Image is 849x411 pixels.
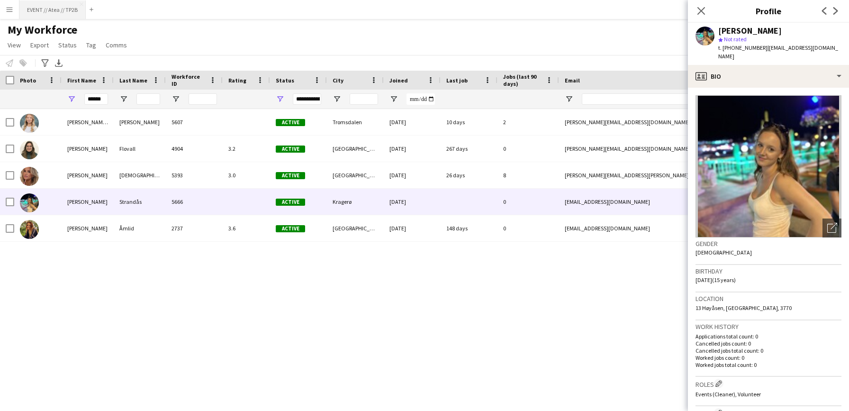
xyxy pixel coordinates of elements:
[350,93,378,105] input: City Filter Input
[20,140,39,159] img: Ingrid Flovall
[559,109,749,135] div: [PERSON_NAME][EMAIL_ADDRESS][DOMAIN_NAME]
[276,77,294,84] span: Status
[166,109,223,135] div: 5607
[695,249,752,256] span: [DEMOGRAPHIC_DATA]
[559,136,749,162] div: [PERSON_NAME][EMAIL_ADDRESS][DOMAIN_NAME]
[67,95,76,103] button: Open Filter Menu
[822,219,841,237] div: Open photos pop-in
[688,5,849,17] h3: Profile
[441,136,497,162] div: 267 days
[276,172,305,179] span: Active
[695,304,792,311] span: 13 Høyåsen, [GEOGRAPHIC_DATA], 3770
[62,215,114,241] div: [PERSON_NAME]
[114,136,166,162] div: Flovall
[441,162,497,188] div: 26 days
[62,162,114,188] div: [PERSON_NAME]
[54,39,81,51] a: Status
[166,189,223,215] div: 5666
[327,189,384,215] div: Kragerø
[8,41,21,49] span: View
[62,109,114,135] div: [PERSON_NAME] [PERSON_NAME]
[695,267,841,275] h3: Birthday
[695,322,841,331] h3: Work history
[276,225,305,232] span: Active
[276,119,305,126] span: Active
[119,95,128,103] button: Open Filter Menu
[503,73,542,87] span: Jobs (last 90 days)
[276,146,305,153] span: Active
[695,379,841,389] h3: Roles
[166,136,223,162] div: 4904
[695,391,761,398] span: Events (Cleaner), Volunteer
[39,57,51,69] app-action-btn: Advanced filters
[20,220,39,239] img: Ingrid Åmlid
[327,136,384,162] div: [GEOGRAPHIC_DATA]
[53,57,64,69] app-action-btn: Export XLSX
[62,136,114,162] div: [PERSON_NAME]
[20,114,39,133] img: Ingrid Camilla Aasan-Albrigtsen
[327,162,384,188] div: [GEOGRAPHIC_DATA]
[406,93,435,105] input: Joined Filter Input
[389,95,398,103] button: Open Filter Menu
[189,93,217,105] input: Workforce ID Filter Input
[695,294,841,303] h3: Location
[695,340,841,347] p: Cancelled jobs count: 0
[582,93,743,105] input: Email Filter Input
[559,189,749,215] div: [EMAIL_ADDRESS][DOMAIN_NAME]
[565,95,573,103] button: Open Filter Menu
[4,39,25,51] a: View
[384,189,441,215] div: [DATE]
[8,23,77,37] span: My Workforce
[446,77,468,84] span: Last job
[384,162,441,188] div: [DATE]
[559,162,749,188] div: [PERSON_NAME][EMAIL_ADDRESS][PERSON_NAME][DOMAIN_NAME]
[333,95,341,103] button: Open Filter Menu
[695,276,736,283] span: [DATE] (15 years)
[497,162,559,188] div: 8
[62,189,114,215] div: [PERSON_NAME]
[166,215,223,241] div: 2737
[172,95,180,103] button: Open Filter Menu
[384,109,441,135] div: [DATE]
[718,27,782,35] div: [PERSON_NAME]
[276,199,305,206] span: Active
[497,109,559,135] div: 2
[497,189,559,215] div: 0
[30,41,49,49] span: Export
[695,95,841,237] img: Crew avatar or photo
[695,361,841,368] p: Worked jobs total count: 0
[20,167,39,186] img: Ingrid Jødahl Riste
[114,109,166,135] div: [PERSON_NAME]
[86,41,96,49] span: Tag
[84,93,108,105] input: First Name Filter Input
[695,239,841,248] h3: Gender
[223,162,270,188] div: 3.0
[119,77,147,84] span: Last Name
[20,77,36,84] span: Photo
[223,215,270,241] div: 3.6
[228,77,246,84] span: Rating
[82,39,100,51] a: Tag
[441,109,497,135] div: 10 days
[441,215,497,241] div: 148 days
[327,109,384,135] div: Tromsdalen
[559,215,749,241] div: [EMAIL_ADDRESS][DOMAIN_NAME]
[688,65,849,88] div: Bio
[114,162,166,188] div: [DEMOGRAPHIC_DATA][PERSON_NAME]
[384,136,441,162] div: [DATE]
[718,44,768,51] span: t. [PHONE_NUMBER]
[136,93,160,105] input: Last Name Filter Input
[223,136,270,162] div: 3.2
[114,189,166,215] div: Strandås
[724,36,747,43] span: Not rated
[106,41,127,49] span: Comms
[333,77,343,84] span: City
[695,354,841,361] p: Worked jobs count: 0
[384,215,441,241] div: [DATE]
[695,333,841,340] p: Applications total count: 0
[114,215,166,241] div: Åmlid
[58,41,77,49] span: Status
[565,77,580,84] span: Email
[718,44,838,60] span: | [EMAIL_ADDRESS][DOMAIN_NAME]
[27,39,53,51] a: Export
